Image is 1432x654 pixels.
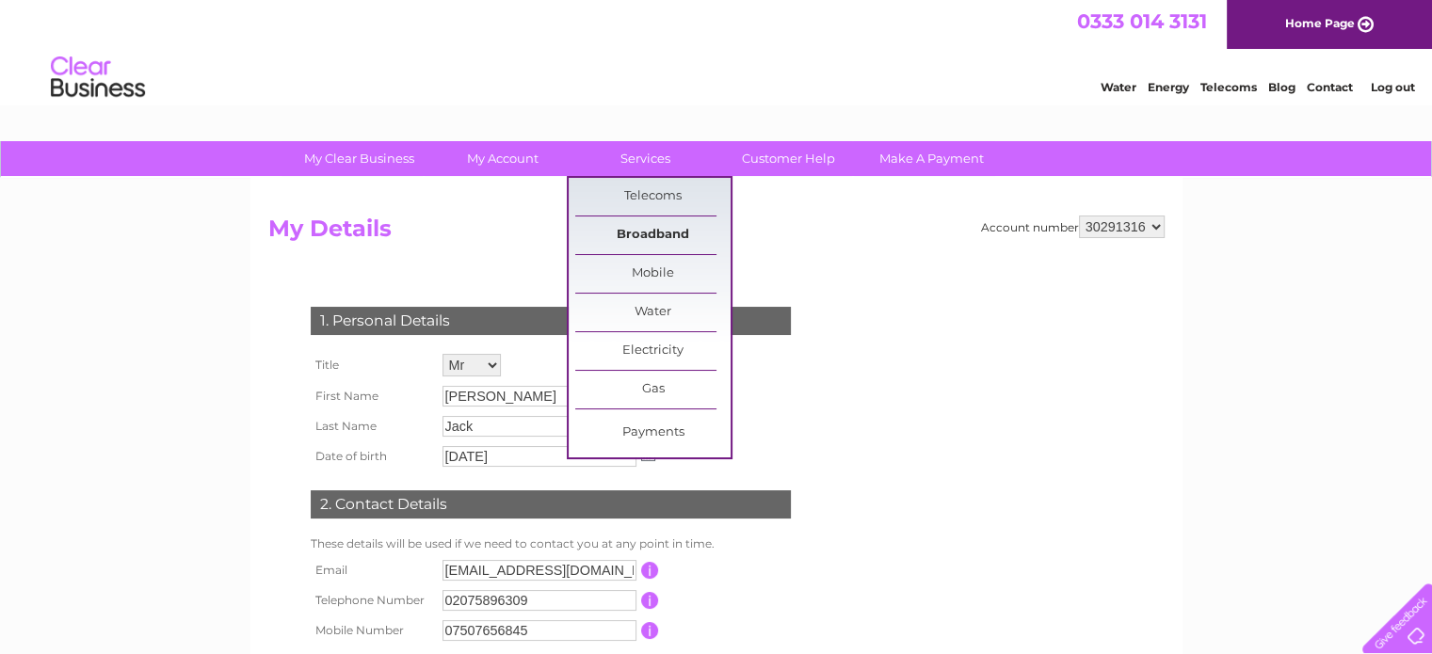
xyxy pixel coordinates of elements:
[641,562,659,579] input: Information
[1307,80,1353,94] a: Contact
[306,533,796,555] td: These details will be used if we need to contact you at any point in time.
[311,490,791,518] div: 2. Contact Details
[272,10,1162,91] div: Clear Business is a trading name of Verastar Limited (registered in [GEOGRAPHIC_DATA] No. 3667643...
[1200,80,1257,94] a: Telecoms
[711,141,866,176] a: Customer Help
[854,141,1009,176] a: Make A Payment
[50,49,146,106] img: logo.png
[1148,80,1189,94] a: Energy
[575,178,731,215] a: Telecoms
[575,294,731,331] a: Water
[575,255,731,293] a: Mobile
[1077,9,1207,33] a: 0333 014 3131
[1268,80,1295,94] a: Blog
[575,332,731,370] a: Electricity
[575,371,731,408] a: Gas
[311,307,791,335] div: 1. Personal Details
[306,441,438,471] th: Date of birth
[641,622,659,639] input: Information
[568,141,723,176] a: Services
[641,592,659,609] input: Information
[306,381,438,411] th: First Name
[425,141,580,176] a: My Account
[268,215,1165,251] h2: My Details
[575,216,731,254] a: Broadband
[981,215,1165,238] div: Account number
[306,615,438,646] th: Mobile Number
[1101,80,1136,94] a: Water
[306,585,438,615] th: Telephone Number
[575,414,731,452] a: Payments
[282,141,437,176] a: My Clear Business
[306,349,438,381] th: Title
[306,555,438,585] th: Email
[1370,80,1414,94] a: Log out
[306,411,438,441] th: Last Name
